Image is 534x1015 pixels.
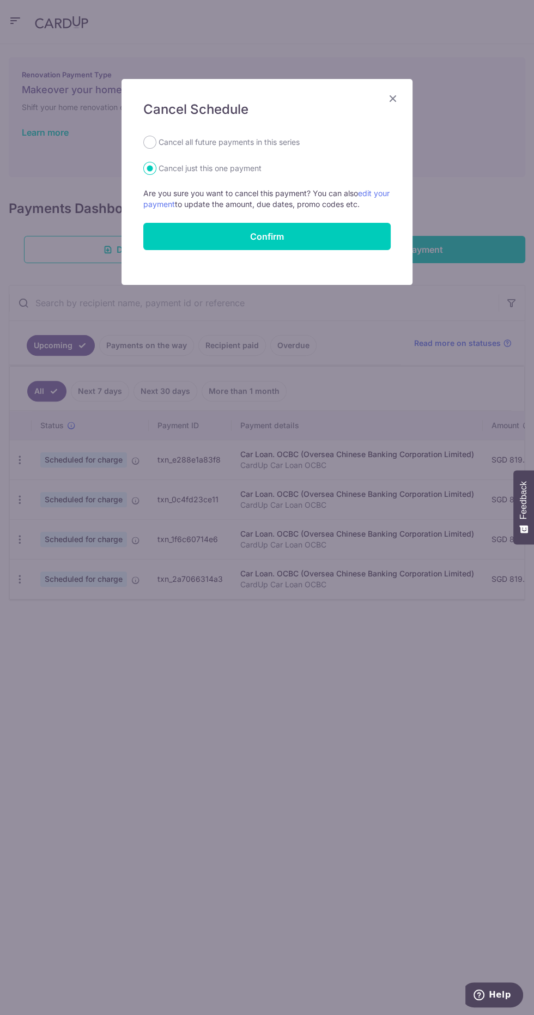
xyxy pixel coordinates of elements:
[465,982,523,1010] iframe: Opens a widget where you can find more information
[159,162,262,175] label: Cancel just this one payment
[143,223,391,250] button: Confirm
[159,136,300,149] label: Cancel all future payments in this series
[386,92,399,105] button: Close
[513,470,534,544] button: Feedback - Show survey
[143,188,391,210] p: Are you sure you want to cancel this payment? You can also to update the amount, due dates, promo...
[519,481,529,519] span: Feedback
[143,101,391,118] h5: Cancel Schedule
